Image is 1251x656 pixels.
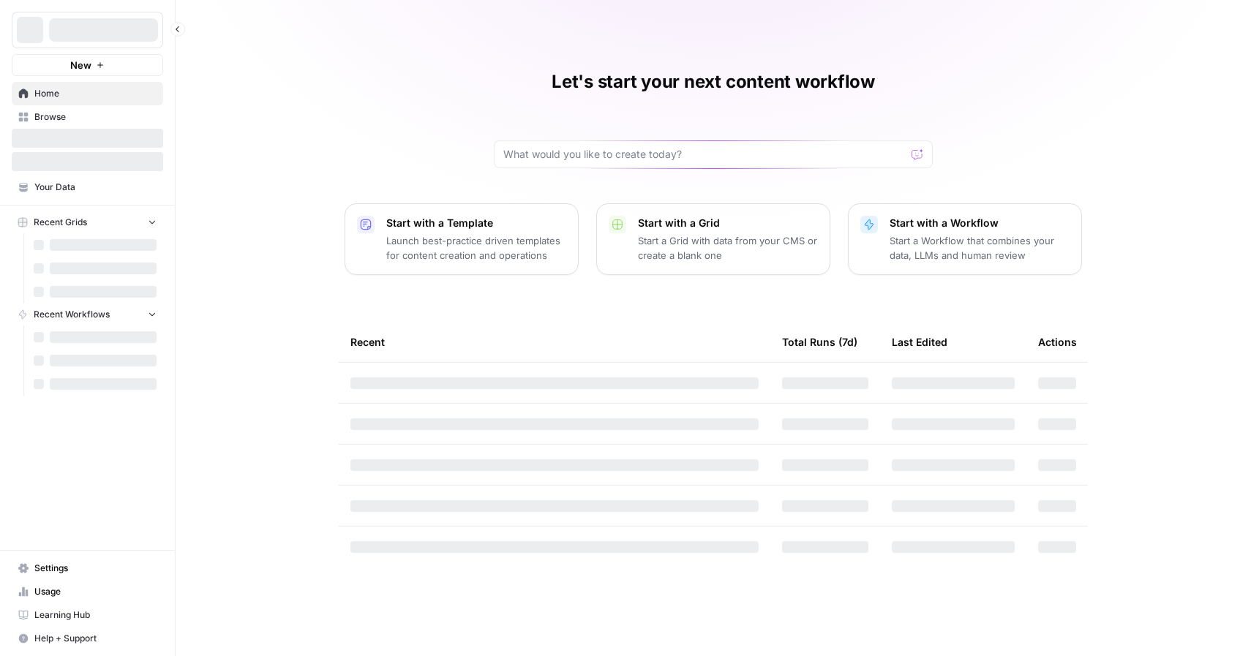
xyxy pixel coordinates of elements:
[12,211,163,233] button: Recent Grids
[34,608,157,622] span: Learning Hub
[34,632,157,645] span: Help + Support
[34,181,157,194] span: Your Data
[70,58,91,72] span: New
[12,105,163,129] a: Browse
[386,216,566,230] p: Start with a Template
[12,557,163,580] a: Settings
[34,562,157,575] span: Settings
[12,304,163,325] button: Recent Workflows
[890,233,1070,263] p: Start a Workflow that combines your data, LLMs and human review
[1038,322,1077,362] div: Actions
[345,203,579,275] button: Start with a TemplateLaunch best-practice driven templates for content creation and operations
[12,603,163,627] a: Learning Hub
[386,233,566,263] p: Launch best-practice driven templates for content creation and operations
[12,176,163,199] a: Your Data
[638,233,818,263] p: Start a Grid with data from your CMS or create a blank one
[12,82,163,105] a: Home
[34,110,157,124] span: Browse
[34,87,157,100] span: Home
[596,203,830,275] button: Start with a GridStart a Grid with data from your CMS or create a blank one
[34,308,110,321] span: Recent Workflows
[34,216,87,229] span: Recent Grids
[638,216,818,230] p: Start with a Grid
[350,322,759,362] div: Recent
[34,585,157,598] span: Usage
[892,322,947,362] div: Last Edited
[503,147,906,162] input: What would you like to create today?
[890,216,1070,230] p: Start with a Workflow
[12,627,163,650] button: Help + Support
[552,70,875,94] h1: Let's start your next content workflow
[782,322,857,362] div: Total Runs (7d)
[12,54,163,76] button: New
[848,203,1082,275] button: Start with a WorkflowStart a Workflow that combines your data, LLMs and human review
[12,580,163,603] a: Usage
